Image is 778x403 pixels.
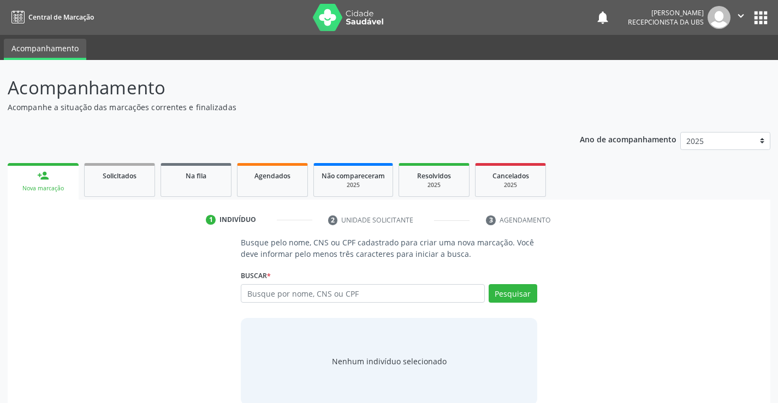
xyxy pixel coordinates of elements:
[8,101,542,113] p: Acompanhe a situação das marcações correntes e finalizadas
[254,171,290,181] span: Agendados
[241,237,537,260] p: Busque pelo nome, CNS ou CPF cadastrado para criar uma nova marcação. Você deve informar pelo men...
[8,74,542,101] p: Acompanhamento
[735,10,747,22] i: 
[322,171,385,181] span: Não compareceram
[28,13,94,22] span: Central de Marcação
[219,215,256,225] div: Indivíduo
[751,8,770,27] button: apps
[580,132,676,146] p: Ano de acompanhamento
[483,181,538,189] div: 2025
[628,8,704,17] div: [PERSON_NAME]
[332,356,447,367] div: Nenhum indivíduo selecionado
[708,6,731,29] img: img
[595,10,610,25] button: notifications
[731,6,751,29] button: 
[241,267,271,284] label: Buscar
[492,171,529,181] span: Cancelados
[15,184,71,193] div: Nova marcação
[186,171,206,181] span: Na fila
[37,170,49,182] div: person_add
[8,8,94,26] a: Central de Marcação
[103,171,136,181] span: Solicitados
[628,17,704,27] span: Recepcionista da UBS
[241,284,484,303] input: Busque por nome, CNS ou CPF
[489,284,537,303] button: Pesquisar
[407,181,461,189] div: 2025
[322,181,385,189] div: 2025
[206,215,216,225] div: 1
[4,39,86,60] a: Acompanhamento
[417,171,451,181] span: Resolvidos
